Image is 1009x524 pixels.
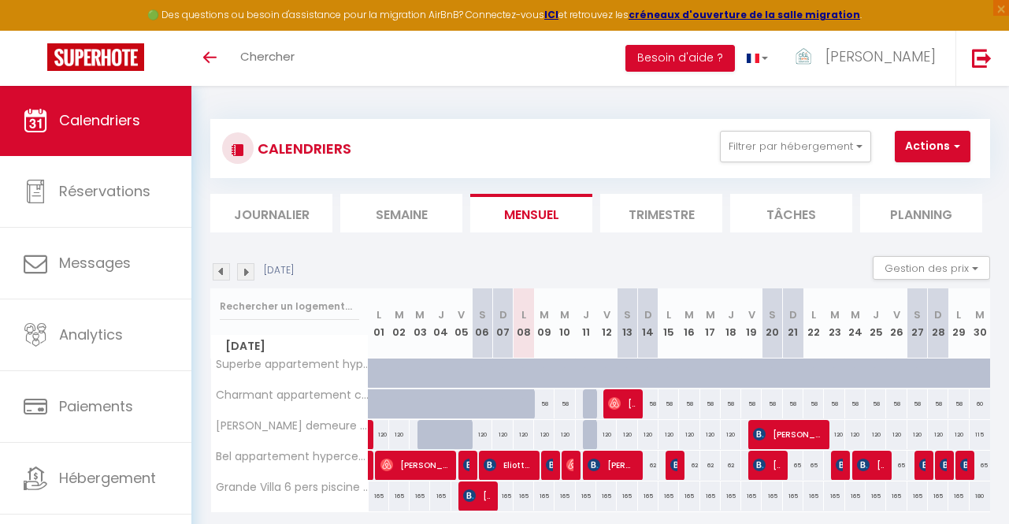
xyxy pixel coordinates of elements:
[492,481,513,511] div: 165
[824,481,844,511] div: 165
[583,307,589,322] abbr: J
[783,288,803,359] th: 21
[845,288,866,359] th: 24
[780,31,955,86] a: ... [PERSON_NAME]
[886,288,907,359] th: 26
[670,450,677,480] span: [PERSON_NAME]
[555,288,575,359] th: 10
[684,307,694,322] abbr: M
[679,420,699,449] div: 120
[596,420,617,449] div: 120
[762,481,782,511] div: 165
[576,288,596,359] th: 11
[845,389,866,418] div: 58
[658,420,679,449] div: 120
[638,481,658,511] div: 165
[240,48,295,65] span: Chercher
[430,481,451,511] div: 165
[389,481,410,511] div: 165
[741,481,762,511] div: 165
[470,194,592,232] li: Mensuel
[603,307,610,322] abbr: V
[679,389,699,418] div: 58
[555,389,575,418] div: 58
[463,481,491,511] span: [PERSON_NAME]
[369,481,389,511] div: 165
[803,389,824,418] div: 58
[479,307,486,322] abbr: S
[492,420,513,449] div: 120
[956,307,961,322] abbr: L
[228,31,306,86] a: Chercher
[970,389,990,418] div: 60
[59,325,123,344] span: Analytics
[596,288,617,359] th: 12
[886,481,907,511] div: 165
[463,450,470,480] span: [PERSON_NAME]
[59,110,140,130] span: Calendriers
[369,420,389,449] div: 120
[658,288,679,359] th: 15
[783,451,803,480] div: 65
[638,288,658,359] th: 14
[534,420,555,449] div: 120
[700,481,721,511] div: 165
[721,420,741,449] div: 120
[499,307,507,322] abbr: D
[211,335,368,358] span: [DATE]
[975,307,985,322] abbr: M
[59,181,150,201] span: Réservations
[210,194,332,232] li: Journalier
[741,389,762,418] div: 58
[825,46,936,66] span: [PERSON_NAME]
[919,450,926,480] span: [PERSON_NAME]
[783,389,803,418] div: 58
[679,481,699,511] div: 165
[914,307,921,322] abbr: S
[893,307,900,322] abbr: V
[389,420,410,449] div: 120
[824,389,844,418] div: 58
[730,194,852,232] li: Tâches
[720,131,871,162] button: Filtrer par hébergement
[666,307,671,322] abbr: L
[638,420,658,449] div: 120
[748,307,755,322] abbr: V
[783,481,803,511] div: 165
[907,420,928,449] div: 120
[679,288,699,359] th: 16
[521,307,526,322] abbr: L
[857,450,885,480] span: [PERSON_NAME]
[340,194,462,232] li: Semaine
[972,48,992,68] img: logout
[576,481,596,511] div: 165
[220,292,359,321] input: Rechercher un logement...
[264,263,294,278] p: [DATE]
[472,288,492,359] th: 06
[555,481,575,511] div: 165
[866,481,886,511] div: 165
[213,389,371,401] span: Charmant appartement centre-ville jardin
[762,288,782,359] th: 20
[700,389,721,418] div: 58
[617,288,637,359] th: 13
[629,8,860,21] a: créneaux d'ouverture de la salle migration
[588,450,636,480] span: [PERSON_NAME]
[728,307,734,322] abbr: J
[534,389,555,418] div: 58
[438,307,444,322] abbr: J
[753,450,781,480] span: [PERSON_NAME]
[492,288,513,359] th: 07
[546,450,553,480] span: [PERSON_NAME]
[596,481,617,511] div: 165
[928,288,948,359] th: 28
[410,481,430,511] div: 165
[700,420,721,449] div: 120
[617,420,637,449] div: 120
[534,481,555,511] div: 165
[803,451,824,480] div: 65
[415,307,425,322] abbr: M
[472,420,492,449] div: 120
[59,468,156,488] span: Hébergement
